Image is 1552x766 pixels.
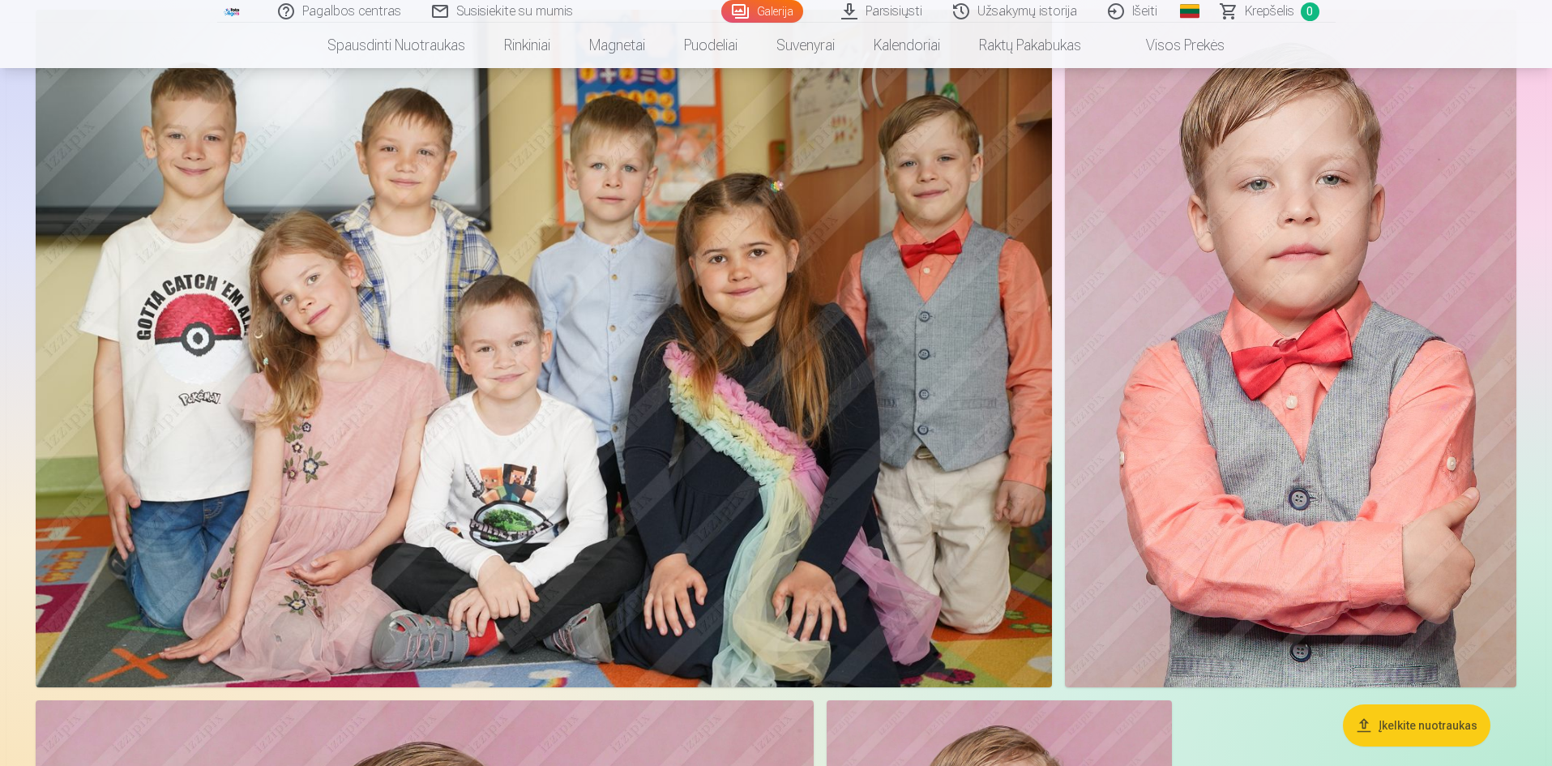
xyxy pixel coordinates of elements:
[1245,2,1294,21] span: Krepšelis
[1343,704,1490,747] button: Įkelkite nuotraukas
[854,23,960,68] a: Kalendoriai
[665,23,757,68] a: Puodeliai
[1301,2,1319,21] span: 0
[570,23,665,68] a: Magnetai
[960,23,1101,68] a: Raktų pakabukas
[308,23,485,68] a: Spausdinti nuotraukas
[485,23,570,68] a: Rinkiniai
[1101,23,1244,68] a: Visos prekės
[757,23,854,68] a: Suvenyrai
[224,6,242,16] img: /fa5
